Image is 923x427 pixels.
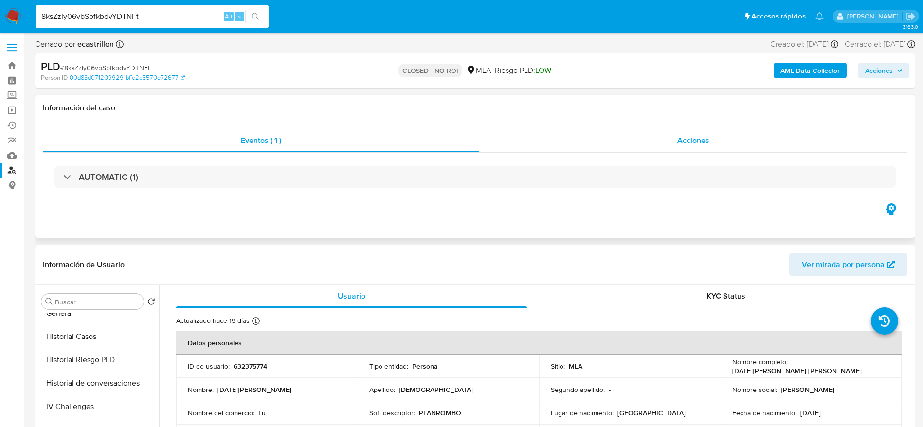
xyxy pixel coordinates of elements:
p: Sitio : [551,362,565,371]
span: # 8ksZzIy06vbSpfkbdvYDTNFt [60,63,150,72]
span: Riesgo PLD: [495,65,551,76]
a: 00d83d0712099291bffe2c5570e72677 [70,73,185,82]
p: Apellido : [369,385,395,394]
b: Person ID [41,73,68,82]
p: CLOSED - NO ROI [398,64,462,77]
input: Buscar [55,298,140,306]
button: General [37,302,159,325]
span: Alt [225,12,233,21]
p: [GEOGRAPHIC_DATA] [617,409,686,417]
a: Salir [905,11,916,21]
span: Eventos ( 1 ) [241,135,281,146]
div: AUTOMATIC (1) [54,166,896,188]
span: - [840,39,843,50]
th: Datos personales [176,331,902,355]
button: Volver al orden por defecto [147,298,155,308]
div: Cerrado el: [DATE] [845,39,915,50]
p: - [609,385,611,394]
p: Nombre social : [732,385,777,394]
span: Ver mirada por persona [802,253,885,276]
b: ecastrillon [75,38,114,50]
span: Usuario [338,290,365,302]
b: AML Data Collector [780,63,840,78]
p: Soft descriptor : [369,409,415,417]
div: Creado el: [DATE] [770,39,838,50]
p: Nombre del comercio : [188,409,254,417]
p: Lugar de nacimiento : [551,409,614,417]
p: Nombre completo : [732,357,788,366]
p: [DATE][PERSON_NAME] [217,385,291,394]
span: Acciones [865,63,893,78]
p: PLANROMBO [419,409,461,417]
h1: Información del caso [43,103,907,113]
a: Notificaciones [815,12,824,20]
p: Tipo entidad : [369,362,408,371]
button: Buscar [45,298,53,305]
button: Historial de conversaciones [37,372,159,395]
button: Ver mirada por persona [789,253,907,276]
span: Acciones [677,135,709,146]
p: Actualizado hace 19 días [176,316,250,325]
span: Accesos rápidos [751,11,806,21]
h3: AUTOMATIC (1) [79,172,138,182]
p: elaine.mcfarlane@mercadolibre.com [847,12,902,21]
p: [DATE] [800,409,821,417]
div: MLA [466,65,491,76]
button: Historial Casos [37,325,159,348]
p: [PERSON_NAME] [781,385,834,394]
span: KYC Status [706,290,745,302]
p: MLA [569,362,582,371]
p: Fecha de nacimiento : [732,409,796,417]
button: Historial Riesgo PLD [37,348,159,372]
p: 632375774 [234,362,267,371]
p: Lu [258,409,266,417]
p: [DEMOGRAPHIC_DATA] [399,385,473,394]
p: ID de usuario : [188,362,230,371]
input: Buscar usuario o caso... [36,10,269,23]
span: Cerrado por [35,39,114,50]
h1: Información de Usuario [43,260,125,269]
button: search-icon [245,10,265,23]
button: AML Data Collector [774,63,847,78]
p: Segundo apellido : [551,385,605,394]
p: Nombre : [188,385,214,394]
span: LOW [535,65,551,76]
b: PLD [41,58,60,74]
p: Persona [412,362,438,371]
button: Acciones [858,63,909,78]
span: s [238,12,241,21]
button: IV Challenges [37,395,159,418]
p: [DATE][PERSON_NAME] [PERSON_NAME] [732,366,862,375]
